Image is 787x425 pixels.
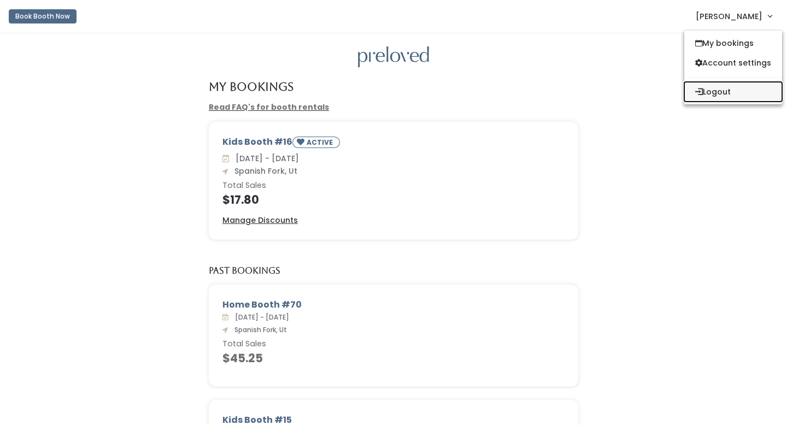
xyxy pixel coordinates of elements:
[222,215,298,226] a: Manage Discounts
[222,135,565,152] div: Kids Booth #16
[684,33,782,53] a: My bookings
[685,4,783,28] a: [PERSON_NAME]
[9,9,77,23] button: Book Booth Now
[358,46,429,68] img: preloved logo
[684,82,782,102] button: Logout
[222,181,565,190] h6: Total Sales
[222,193,565,206] h4: $17.80
[209,266,280,276] h5: Past Bookings
[684,53,782,73] a: Account settings
[222,352,565,364] h4: $45.25
[231,153,299,164] span: [DATE] - [DATE]
[231,312,289,322] span: [DATE] - [DATE]
[230,166,297,176] span: Spanish Fork, Ut
[209,102,329,113] a: Read FAQ's for booth rentals
[307,138,335,147] small: ACTIVE
[209,80,293,93] h4: My Bookings
[696,10,762,22] span: [PERSON_NAME]
[222,298,565,311] div: Home Booth #70
[222,340,565,349] h6: Total Sales
[9,4,77,28] a: Book Booth Now
[230,325,287,334] span: Spanish Fork, Ut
